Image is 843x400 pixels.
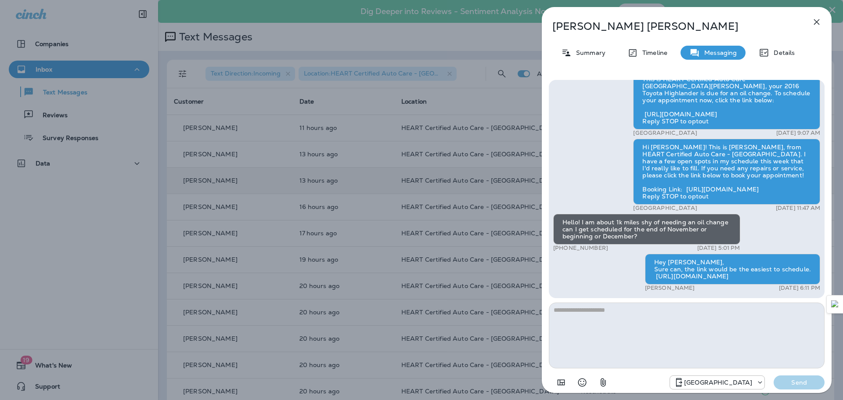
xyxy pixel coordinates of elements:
[553,245,608,252] p: [PHONE_NUMBER]
[633,130,697,137] p: [GEOGRAPHIC_DATA]
[573,374,591,391] button: Select an emoji
[776,205,820,212] p: [DATE] 11:47 AM
[776,130,820,137] p: [DATE] 9:07 AM
[638,49,667,56] p: Timeline
[645,254,820,285] div: Hey [PERSON_NAME], Sure can, the link would be the easiest to schedule. [URL][DOMAIN_NAME]
[552,374,570,391] button: Add in a premade template
[552,20,792,32] p: [PERSON_NAME] [PERSON_NAME]
[697,245,740,252] p: [DATE] 5:01 PM
[645,285,695,292] p: [PERSON_NAME]
[633,71,820,130] div: This is HEART Certified Auto Care - [GEOGRAPHIC_DATA][PERSON_NAME], your 2016 Toyota Highlander i...
[700,49,737,56] p: Messaging
[633,139,820,205] div: Hi [PERSON_NAME]! This is [PERSON_NAME], from HEART Certified Auto Care - [GEOGRAPHIC_DATA]. I ha...
[633,205,697,212] p: [GEOGRAPHIC_DATA]
[684,379,752,386] p: [GEOGRAPHIC_DATA]
[572,49,605,56] p: Summary
[553,214,740,245] div: Hello! I am about 1k miles shy of needing an oil change can I get scheduled for the end of Novemb...
[670,377,764,388] div: +1 (847) 262-3704
[831,300,839,308] img: Detect Auto
[769,49,795,56] p: Details
[779,285,820,292] p: [DATE] 6:11 PM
